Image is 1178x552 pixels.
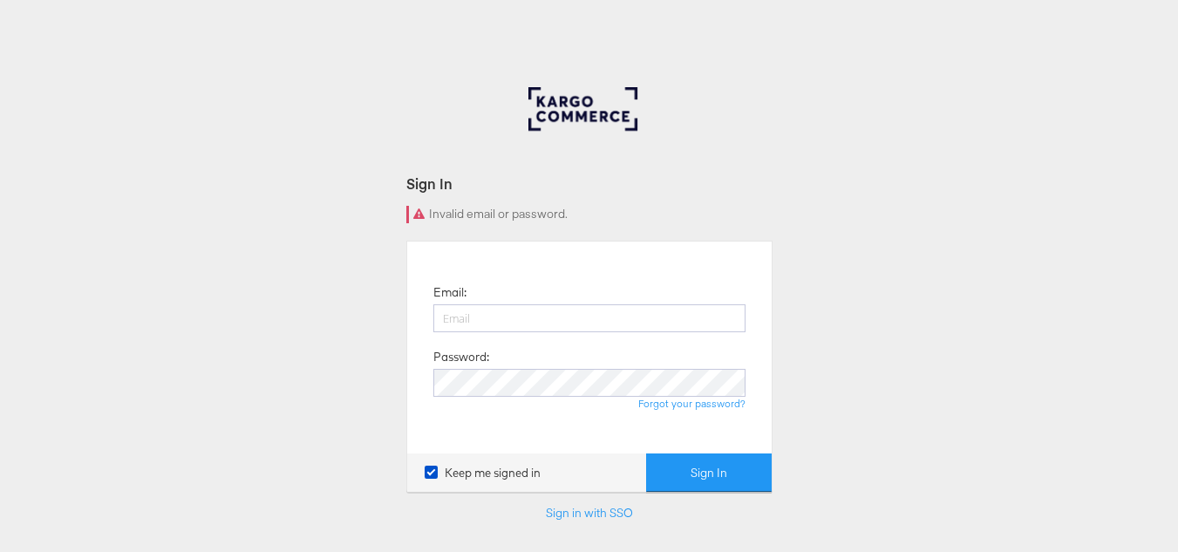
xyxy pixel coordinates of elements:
a: Sign in with SSO [546,505,633,521]
label: Password: [433,349,489,365]
div: Sign In [406,174,773,194]
input: Email [433,304,746,332]
label: Keep me signed in [425,465,541,481]
a: Forgot your password? [638,397,746,410]
div: Invalid email or password. [406,206,773,223]
button: Sign In [646,453,772,493]
label: Email: [433,284,466,301]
